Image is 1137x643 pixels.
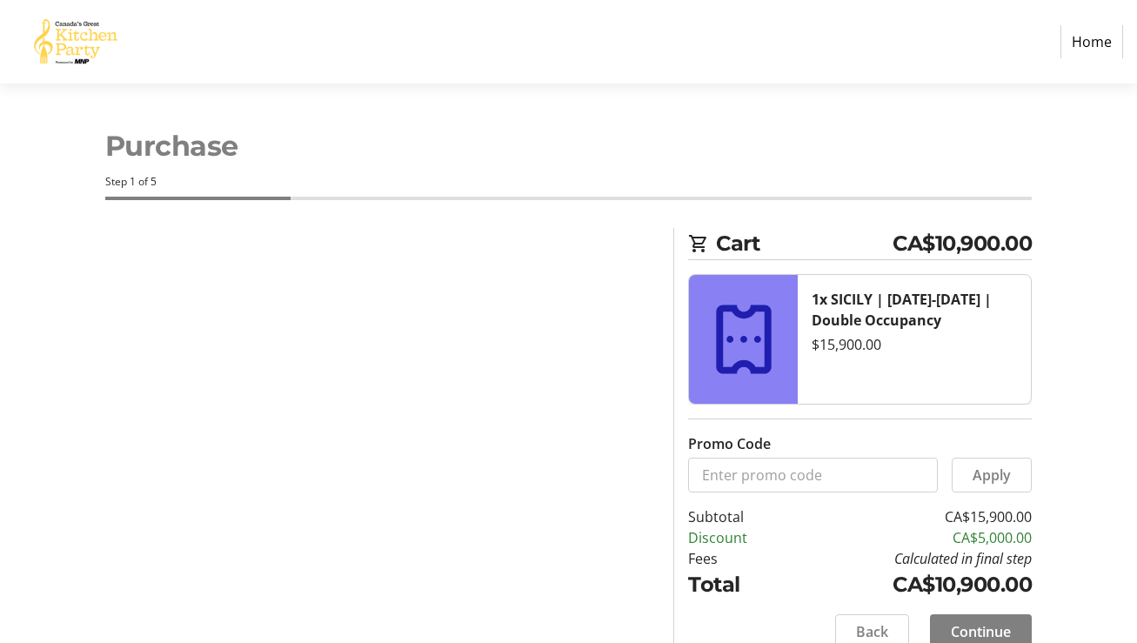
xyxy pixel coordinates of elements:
[812,334,1017,355] div: $15,900.00
[952,458,1032,492] button: Apply
[716,228,893,259] span: Cart
[951,621,1011,642] span: Continue
[688,506,791,527] td: Subtotal
[856,621,888,642] span: Back
[688,527,791,548] td: Discount
[14,7,137,77] img: Canada’s Great Kitchen Party's Logo
[791,527,1032,548] td: CA$5,000.00
[812,290,992,330] strong: 1x SICILY | [DATE]-[DATE] | Double Occupancy
[688,548,791,569] td: Fees
[791,506,1032,527] td: CA$15,900.00
[973,465,1011,486] span: Apply
[688,569,791,600] td: Total
[688,433,771,454] label: Promo Code
[105,174,1032,190] div: Step 1 of 5
[791,569,1032,600] td: CA$10,900.00
[791,548,1032,569] td: Calculated in final step
[893,228,1032,259] span: CA$10,900.00
[105,125,1032,167] h1: Purchase
[688,458,938,492] input: Enter promo code
[1060,25,1123,58] a: Home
